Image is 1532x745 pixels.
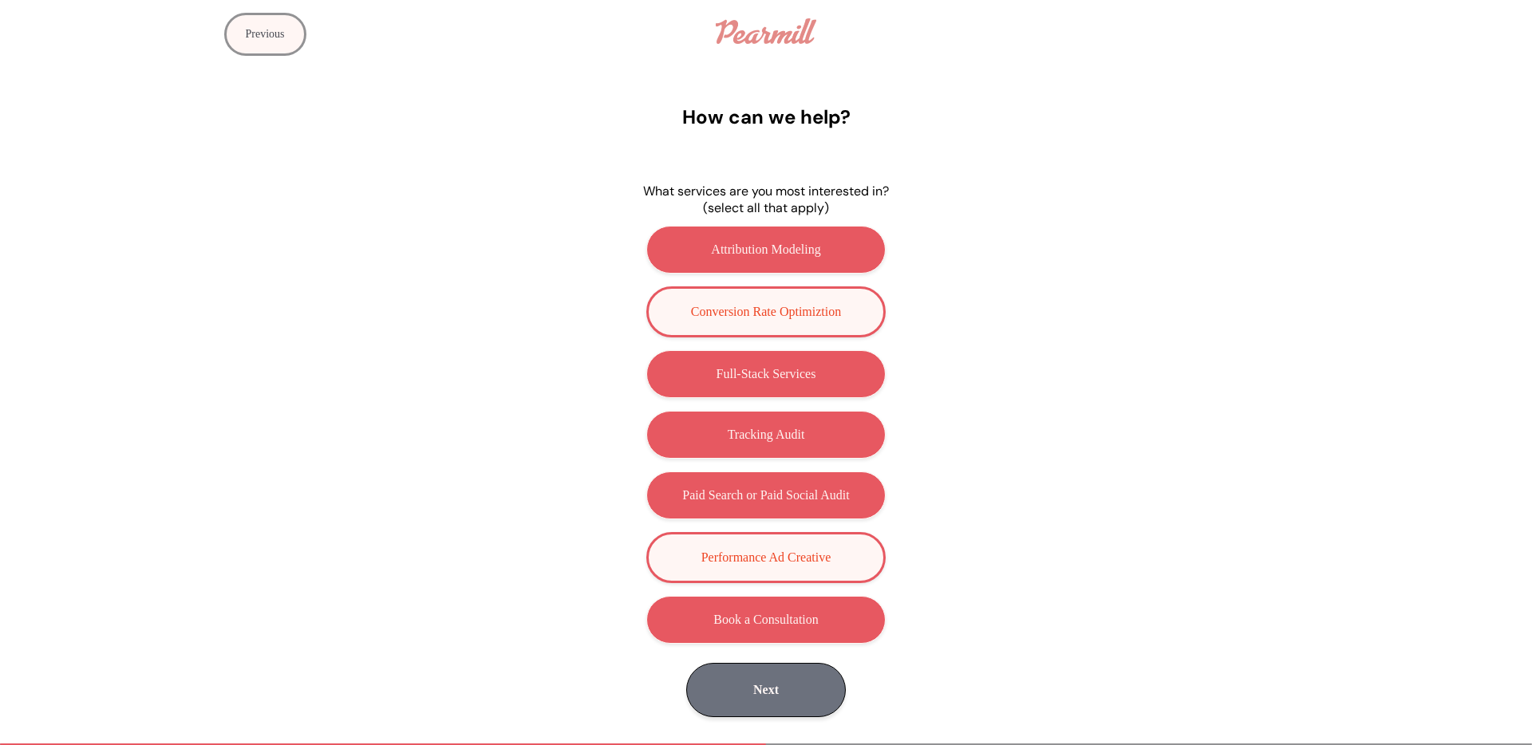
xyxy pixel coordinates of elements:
[708,10,823,52] a: Logo
[716,18,815,44] img: Logo
[711,242,820,257] p: Attribution Modeling
[717,367,816,381] p: Full-Stack Services
[686,663,846,717] button: Next
[646,286,886,337] button: Conversion Rate Optimiztion
[682,104,851,129] h2: How can we help?
[646,411,886,459] button: Tracking Audit
[691,305,841,319] p: Conversion Rate Optimiztion
[728,428,805,442] p: Tracking Audit
[646,350,886,398] button: Full-Stack Services
[646,596,886,644] button: Book a Consultation
[713,613,819,627] p: Book a Consultation
[646,226,886,274] button: Attribution Modeling
[224,13,306,56] button: Previous
[646,532,886,583] button: Performance Ad Creative
[646,471,886,519] button: Paid Search or Paid Social Audit
[701,550,831,565] p: Performance Ad Creative
[643,183,889,216] p: What services are you most interested in? (select all that apply)
[682,488,849,503] p: Paid Search or Paid Social Audit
